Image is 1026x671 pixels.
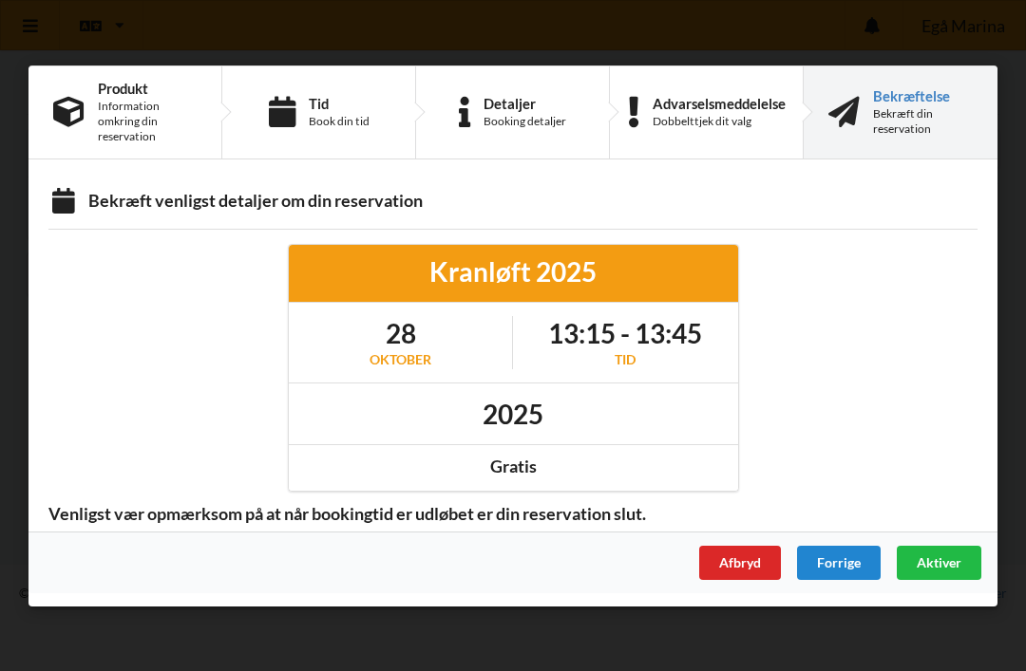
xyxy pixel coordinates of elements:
div: Afbryd [699,545,781,579]
div: Produkt [98,80,197,95]
div: Tid [309,95,370,110]
div: Gratis [302,456,725,477]
div: Detaljer [484,95,566,110]
h1: 28 [370,316,431,350]
h1: 13:15 - 13:45 [548,316,702,350]
div: Information omkring din reservation [98,98,197,143]
div: Tid [548,350,702,369]
div: Book din tid [309,113,370,128]
span: Venligst vær opmærksom på at når bookingtid er udløbet er din reservation slut. [35,502,659,524]
div: Bekræft venligst detaljer om din reservation [48,190,978,215]
h1: 2025 [483,396,543,430]
div: Advarselsmeddelelse [653,95,786,110]
div: Dobbelttjek dit valg [653,113,786,128]
div: Bekræft din reservation [873,105,973,136]
div: Forrige [797,545,881,579]
div: oktober [370,350,431,369]
div: Bekræftelse [873,87,973,103]
div: Kranløft 2025 [302,254,725,289]
div: Booking detaljer [484,113,566,128]
span: Aktiver [917,553,961,569]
